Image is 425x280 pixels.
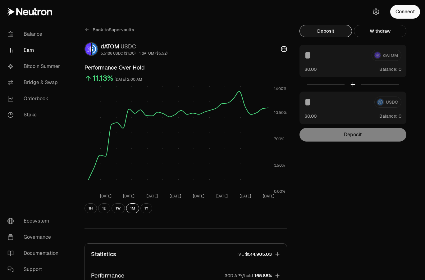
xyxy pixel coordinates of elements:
[274,86,286,91] tspan: 14.00%
[85,203,97,213] button: 1H
[304,113,317,119] button: $0.00
[121,43,136,50] span: USDC
[379,113,397,119] span: Balance:
[216,194,228,199] tspan: [DATE]
[101,51,167,56] div: 5.5186 USDC ($1.00) = 1 dATOM ($5.52)
[274,163,285,168] tspan: 3.50%
[193,194,204,199] tspan: [DATE]
[236,251,244,257] p: TVL
[274,137,284,142] tspan: 7.00%
[245,251,272,257] span: $514,905.03
[101,42,167,51] div: dATOM
[112,203,125,213] button: 1W
[299,25,352,37] button: Deposit
[85,43,91,55] img: dATOM Logo
[93,27,134,33] span: Back to Supervaults
[2,261,67,278] a: Support
[85,63,287,72] h3: Performance Over Hold
[2,75,67,91] a: Bridge & Swap
[2,42,67,58] a: Earn
[115,76,142,83] div: [DATE] 2:00 AM
[85,244,287,265] button: StatisticsTVL$514,905.03
[91,250,116,259] p: Statistics
[2,91,67,107] a: Orderbook
[379,66,397,72] span: Balance:
[123,194,135,199] tspan: [DATE]
[390,5,420,19] button: Connect
[85,25,134,35] a: Back toSupervaults
[126,203,139,213] button: 1M
[140,203,152,213] button: 1Y
[254,273,272,279] span: 165.88%
[304,66,317,72] button: $0.00
[92,43,98,55] img: USDC Logo
[274,110,287,115] tspan: 10.50%
[93,73,113,83] div: 11.13%
[170,194,181,199] tspan: [DATE]
[98,203,110,213] button: 1D
[225,273,253,279] p: 30D APY/hold
[100,194,112,199] tspan: [DATE]
[2,26,67,42] a: Balance
[263,194,274,199] tspan: [DATE]
[2,107,67,123] a: Stake
[91,271,124,280] p: Performance
[146,194,158,199] tspan: [DATE]
[274,189,285,194] tspan: 0.00%
[240,194,251,199] tspan: [DATE]
[2,58,67,75] a: Bitcoin Summer
[2,213,67,229] a: Ecosystem
[354,25,406,37] button: Withdraw
[2,245,67,261] a: Documentation
[2,229,67,245] a: Governance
